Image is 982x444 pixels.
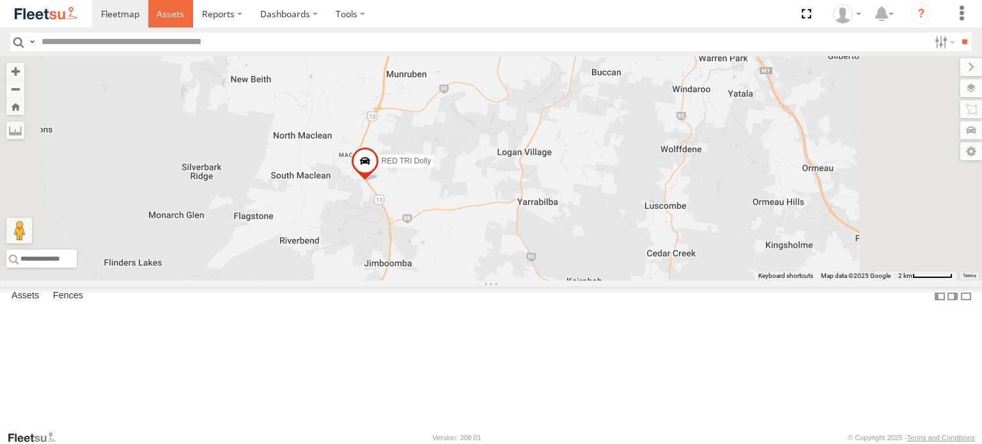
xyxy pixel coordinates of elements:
[6,63,24,80] button: Zoom in
[5,287,45,305] label: Assets
[933,287,946,305] label: Dock Summary Table to the Left
[894,272,956,280] button: Map Scale: 2 km per 59 pixels
[898,272,912,279] span: 2 km
[6,121,24,139] label: Measure
[946,287,959,305] label: Dock Summary Table to the Right
[930,33,957,51] label: Search Filter Options
[6,80,24,98] button: Zoom out
[433,434,481,441] div: Version: 308.01
[960,287,972,305] label: Hide Summary Table
[27,33,37,51] label: Search Query
[7,431,66,444] a: Visit our Website
[758,272,813,280] button: Keyboard shortcuts
[47,287,90,305] label: Fences
[382,157,432,165] span: RED TRI Dolly
[13,5,79,22] img: fleetsu-logo-horizontal.svg
[960,142,982,160] label: Map Settings
[829,4,866,24] div: Jay Bennett
[821,272,891,279] span: Map data ©2025 Google
[963,273,976,279] a: Terms (opens in new tab)
[907,434,975,441] a: Terms and Conditions
[911,4,931,24] i: ?
[848,434,975,441] div: © Copyright 2025 -
[6,98,24,115] button: Zoom Home
[6,218,32,243] button: Drag Pegman onto the map to open Street View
